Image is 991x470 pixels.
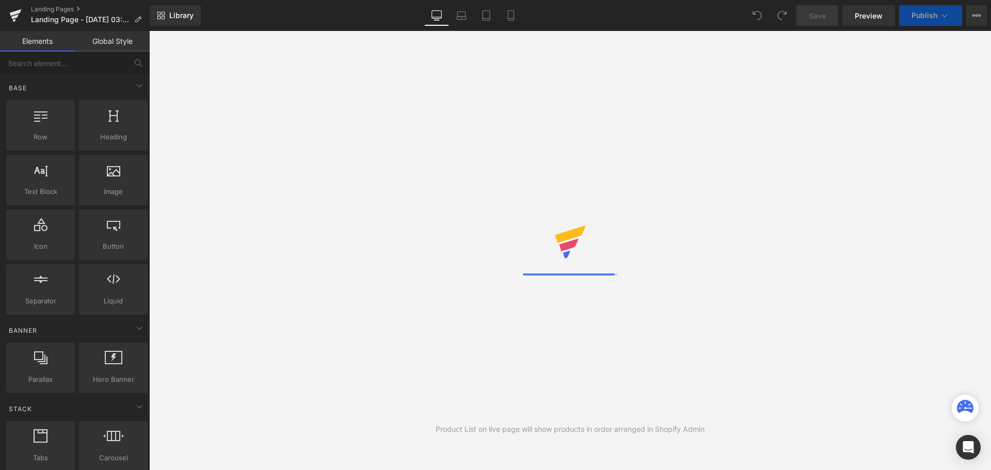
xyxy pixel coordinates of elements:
span: Hero Banner [82,374,145,385]
button: More [966,5,987,26]
span: Stack [8,404,33,414]
a: Desktop [424,5,449,26]
span: Landing Page - [DATE] 03:31:52 [31,15,130,24]
span: Heading [82,132,145,142]
button: Publish [899,5,962,26]
span: Liquid [82,296,145,306]
a: Preview [842,5,895,26]
span: Separator [9,296,72,306]
span: Banner [8,326,38,335]
span: Icon [9,241,72,252]
a: Laptop [449,5,474,26]
span: Preview [855,10,883,21]
a: Tablet [474,5,499,26]
span: Carousel [82,452,145,463]
span: Text Block [9,186,72,197]
a: Landing Pages [31,5,150,13]
span: Publish [912,11,937,20]
button: Undo [747,5,768,26]
div: Product List on live page will show products in order arranged in Shopify Admin [436,424,705,435]
div: Open Intercom Messenger [956,435,981,460]
span: Parallax [9,374,72,385]
a: Mobile [499,5,523,26]
span: Button [82,241,145,252]
span: Save [809,10,826,21]
a: New Library [150,5,201,26]
span: Image [82,186,145,197]
a: Global Style [75,31,150,52]
span: Row [9,132,72,142]
span: Library [169,11,194,20]
button: Redo [772,5,792,26]
span: Tabs [9,452,72,463]
span: Base [8,83,28,93]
